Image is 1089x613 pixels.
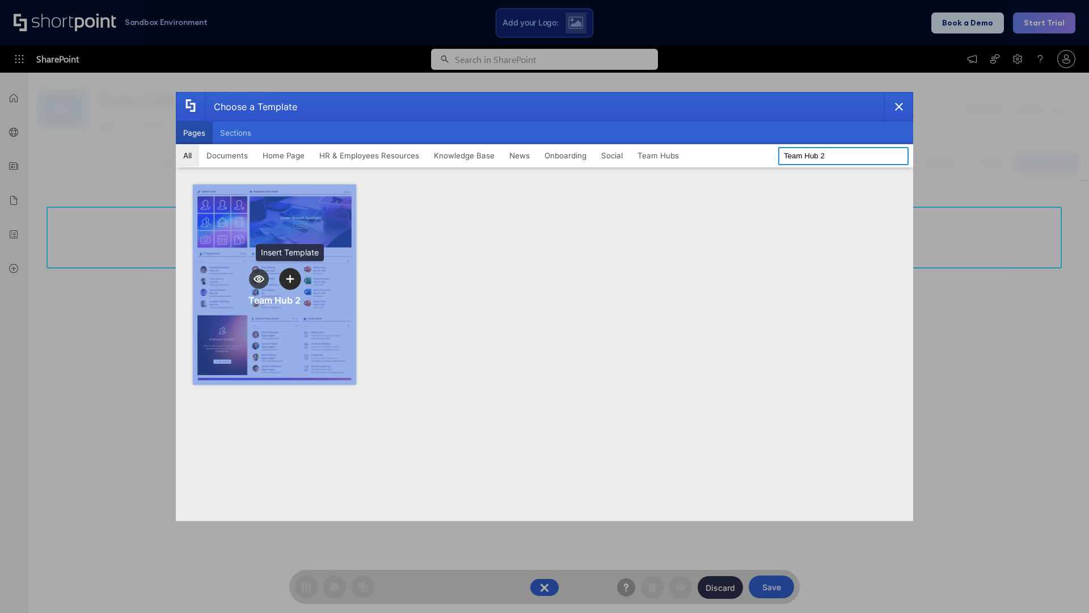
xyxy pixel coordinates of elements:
[248,295,301,306] div: Team Hub 2
[502,144,537,167] button: News
[255,144,312,167] button: Home Page
[176,92,913,521] div: template selector
[176,121,213,144] button: Pages
[213,121,259,144] button: Sections
[427,144,502,167] button: Knowledge Base
[312,144,427,167] button: HR & Employees Resources
[537,144,594,167] button: Onboarding
[205,93,297,121] div: Choose a Template
[630,144,686,167] button: Team Hubs
[199,144,255,167] button: Documents
[1032,559,1089,613] iframe: Chat Widget
[594,144,630,167] button: Social
[176,144,199,167] button: All
[778,147,909,165] input: Search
